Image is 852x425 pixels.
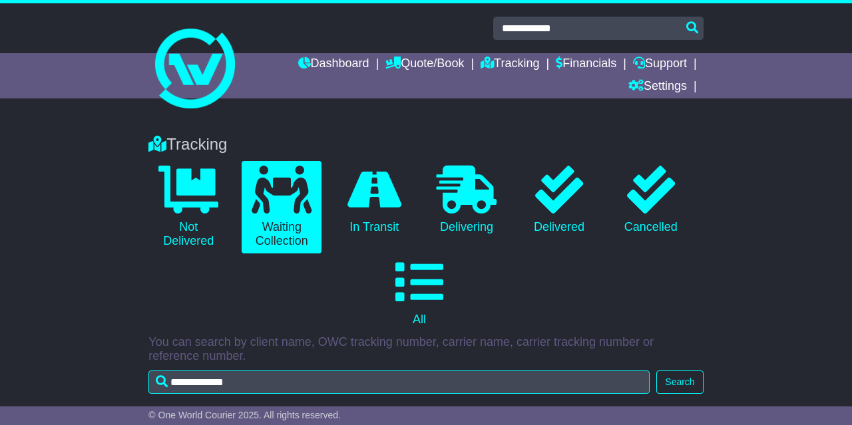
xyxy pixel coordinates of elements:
[612,161,690,239] a: Cancelled
[628,76,687,98] a: Settings
[335,161,413,239] a: In Transit
[427,161,507,239] a: Delivering
[142,135,710,154] div: Tracking
[633,53,687,76] a: Support
[148,253,690,332] a: All
[481,53,539,76] a: Tracking
[556,53,616,76] a: Financials
[148,335,703,364] p: You can search by client name, OWC tracking number, carrier name, carrier tracking number or refe...
[385,53,464,76] a: Quote/Book
[520,161,598,239] a: Delivered
[242,161,321,253] a: Waiting Collection
[298,53,369,76] a: Dashboard
[148,161,228,253] a: Not Delivered
[656,370,703,394] button: Search
[148,410,341,420] span: © One World Courier 2025. All rights reserved.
